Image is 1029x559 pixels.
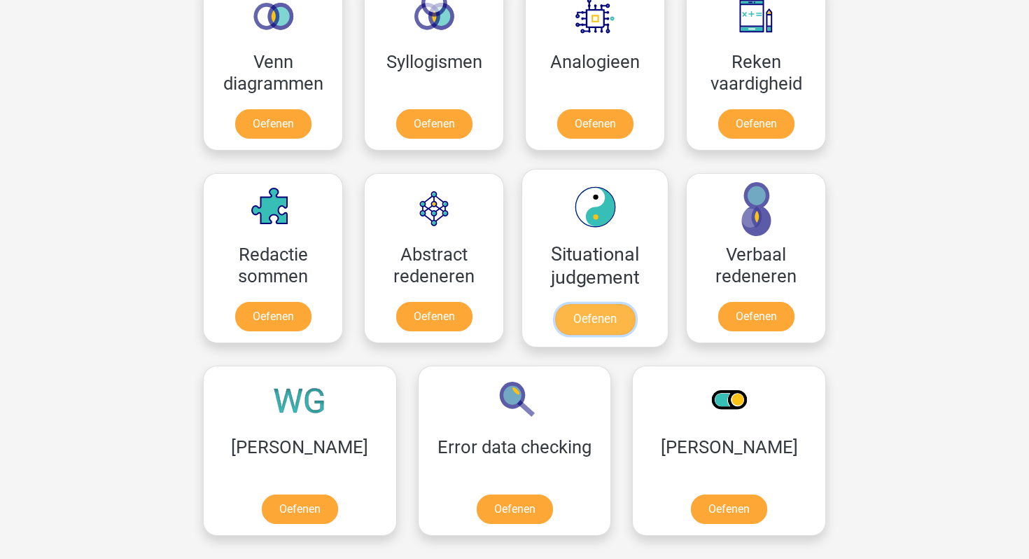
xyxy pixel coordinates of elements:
a: Oefenen [555,304,635,335]
a: Oefenen [396,109,472,139]
a: Oefenen [691,495,767,524]
a: Oefenen [557,109,633,139]
a: Oefenen [718,302,794,331]
a: Oefenen [396,302,472,331]
a: Oefenen [262,495,338,524]
a: Oefenen [477,495,553,524]
a: Oefenen [718,109,794,139]
a: Oefenen [235,302,311,331]
a: Oefenen [235,109,311,139]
